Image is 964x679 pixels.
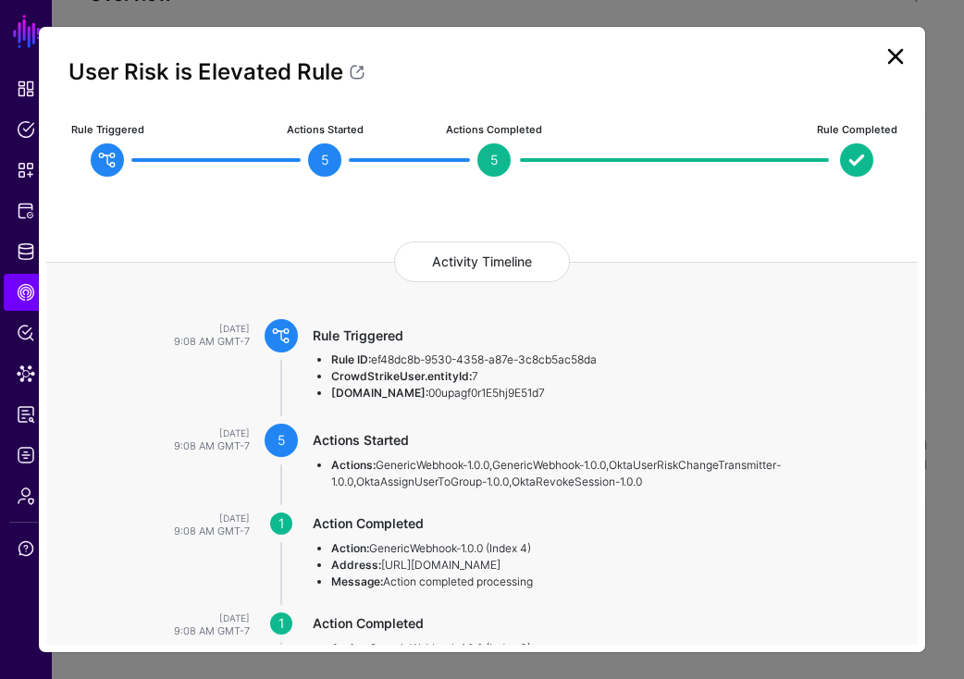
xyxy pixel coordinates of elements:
strong: Action: [331,641,369,655]
strong: Address: [331,558,381,572]
h4: Activity Timeline [394,241,570,282]
li: 00upagf0r1E5hj9E51d7 [331,385,882,401]
div: 9:08 AM GMT-7 [46,525,250,537]
span: 5 [308,143,341,177]
li: GenericWebhook-1.0.0 (Index 4) [331,540,882,557]
span: Rule Triggered [71,123,144,138]
li: Action completed processing [331,574,882,590]
span: 5 [265,424,298,457]
span: Actions Started [287,123,364,138]
strong: CrowdStrikeUser.entityId: [331,369,472,383]
li: 7 [331,368,882,385]
strong: Action: [331,541,369,555]
span: , [509,475,512,488]
span: OktaRevokeSession-1.0.0 [512,475,642,488]
div: 9:08 AM GMT-7 [46,624,250,637]
li: GenericWebhook-1.0.0 (Index 3) [331,640,882,657]
span: Actions Completed [446,123,542,138]
div: [DATE] [46,611,250,624]
div: 9:08 AM GMT-7 [46,439,250,452]
span: OktaAssignUserToGroup-1.0.0 [356,475,509,488]
li: [URL][DOMAIN_NAME] [331,557,882,574]
span: 1 [270,512,292,535]
div: Action Completed [313,514,882,533]
strong: Message: [331,574,383,588]
span: GenericWebhook-1.0.0 [376,458,489,472]
li: ef48dc8b-9530-4358-a87e-3c8cb5ac58da [331,352,882,368]
span: GenericWebhook-1.0.0 [492,458,606,472]
span: 5 [477,143,511,177]
div: Rule Triggered [313,327,882,345]
div: Action Completed [313,614,882,633]
a: User Risk is Elevated Rule [68,58,366,85]
div: [DATE] [46,426,250,439]
span: , [353,475,356,488]
strong: Rule ID: [331,352,371,366]
strong: Actions: [331,458,376,472]
strong: [DOMAIN_NAME]: [331,386,428,400]
span: 1 [270,612,292,635]
span: Rule Completed [817,123,897,138]
div: 9:08 AM GMT-7 [46,335,250,348]
div: [DATE] [46,512,250,525]
div: Actions Started [313,431,882,450]
span: , [489,458,492,472]
div: [DATE] [46,322,250,335]
span: , [606,458,609,472]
